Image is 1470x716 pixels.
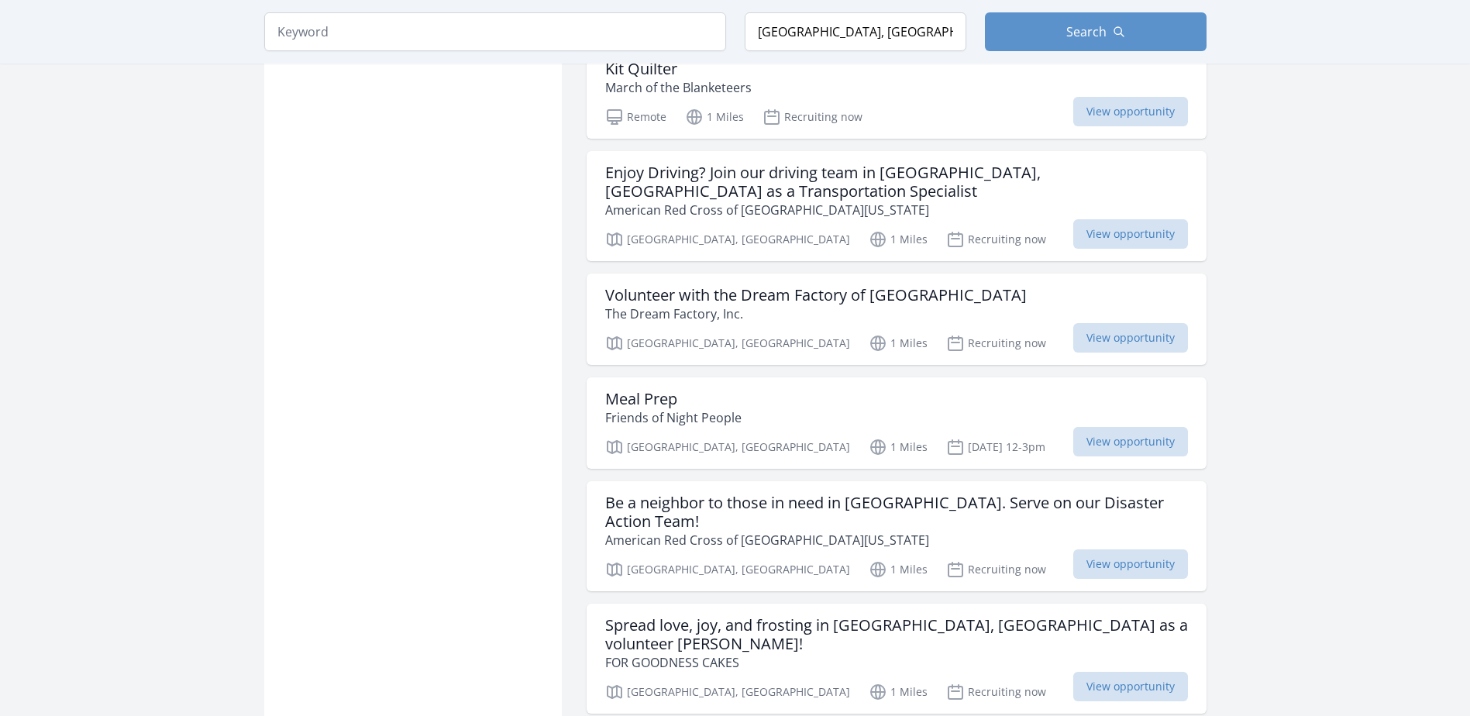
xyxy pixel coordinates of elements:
[1066,22,1107,41] span: Search
[587,151,1207,261] a: Enjoy Driving? Join our driving team in [GEOGRAPHIC_DATA], [GEOGRAPHIC_DATA] as a Transportation ...
[1073,672,1188,701] span: View opportunity
[587,274,1207,365] a: Volunteer with the Dream Factory of [GEOGRAPHIC_DATA] The Dream Factory, Inc. [GEOGRAPHIC_DATA], ...
[605,653,1188,672] p: FOR GOODNESS CAKES
[1073,427,1188,456] span: View opportunity
[605,201,1188,219] p: American Red Cross of [GEOGRAPHIC_DATA][US_STATE]
[1073,219,1188,249] span: View opportunity
[869,438,928,456] p: 1 Miles
[869,560,928,579] p: 1 Miles
[946,438,1045,456] p: [DATE] 12-3pm
[605,683,850,701] p: [GEOGRAPHIC_DATA], [GEOGRAPHIC_DATA]
[946,560,1046,579] p: Recruiting now
[605,408,742,427] p: Friends of Night People
[605,230,850,249] p: [GEOGRAPHIC_DATA], [GEOGRAPHIC_DATA]
[605,305,1027,323] p: The Dream Factory, Inc.
[605,494,1188,531] h3: Be a neighbor to those in need in [GEOGRAPHIC_DATA]. Serve on our Disaster Action Team!
[605,108,666,126] p: Remote
[587,29,1207,139] a: Volunteers Needed! [GEOGRAPHIC_DATA], [GEOGRAPHIC_DATA] Chapter Quilt Kit Quilter March of the Bl...
[587,481,1207,591] a: Be a neighbor to those in need in [GEOGRAPHIC_DATA]. Serve on our Disaster Action Team! American ...
[605,438,850,456] p: [GEOGRAPHIC_DATA], [GEOGRAPHIC_DATA]
[605,334,850,353] p: [GEOGRAPHIC_DATA], [GEOGRAPHIC_DATA]
[1073,323,1188,353] span: View opportunity
[946,334,1046,353] p: Recruiting now
[1073,549,1188,579] span: View opportunity
[869,683,928,701] p: 1 Miles
[869,334,928,353] p: 1 Miles
[745,12,966,51] input: Location
[1073,97,1188,126] span: View opportunity
[605,78,1188,97] p: March of the Blanketeers
[587,377,1207,469] a: Meal Prep Friends of Night People [GEOGRAPHIC_DATA], [GEOGRAPHIC_DATA] 1 Miles [DATE] 12-3pm View...
[605,560,850,579] p: [GEOGRAPHIC_DATA], [GEOGRAPHIC_DATA]
[605,164,1188,201] h3: Enjoy Driving? Join our driving team in [GEOGRAPHIC_DATA], [GEOGRAPHIC_DATA] as a Transportation ...
[605,531,1188,549] p: American Red Cross of [GEOGRAPHIC_DATA][US_STATE]
[869,230,928,249] p: 1 Miles
[264,12,726,51] input: Keyword
[763,108,862,126] p: Recruiting now
[946,230,1046,249] p: Recruiting now
[685,108,744,126] p: 1 Miles
[605,286,1027,305] h3: Volunteer with the Dream Factory of [GEOGRAPHIC_DATA]
[985,12,1207,51] button: Search
[605,390,742,408] h3: Meal Prep
[587,604,1207,714] a: Spread love, joy, and frosting in [GEOGRAPHIC_DATA], [GEOGRAPHIC_DATA] as a volunteer [PERSON_NAM...
[605,616,1188,653] h3: Spread love, joy, and frosting in [GEOGRAPHIC_DATA], [GEOGRAPHIC_DATA] as a volunteer [PERSON_NAME]!
[946,683,1046,701] p: Recruiting now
